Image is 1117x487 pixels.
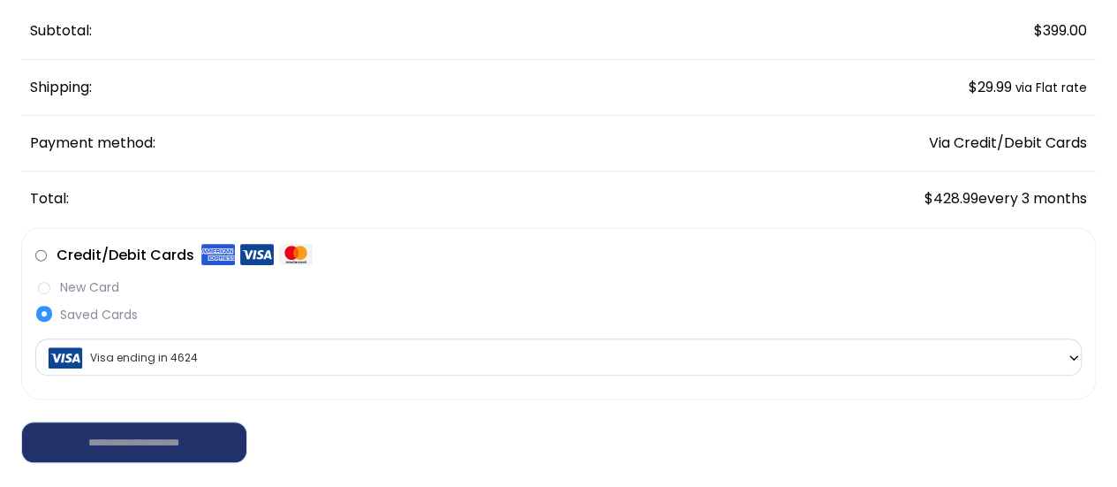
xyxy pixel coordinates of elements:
span: $ [1034,20,1043,41]
th: Subtotal: [21,4,721,59]
img: Visa [240,243,274,266]
span: $ [925,188,933,209]
span: $ [969,77,977,97]
small: via Flat rate [1015,80,1087,96]
td: Via Credit/Debit Cards [721,116,1096,171]
span: 428.99 [925,188,978,209]
td: every 3 months [721,171,1096,226]
span: Visa ending in 4624 [41,339,1076,377]
span: 29.99 [969,77,1012,97]
span: Visa ending in 4624 [35,339,1082,376]
th: Total: [21,171,721,226]
span: 399.00 [1034,20,1087,41]
th: Shipping: [21,60,721,116]
label: Credit/Debit Cards [57,241,313,270]
label: New Card [35,278,1082,297]
label: Saved Cards [35,306,1082,324]
th: Payment method: [21,116,721,171]
img: Amex [201,243,235,266]
img: Mastercard [279,243,313,266]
